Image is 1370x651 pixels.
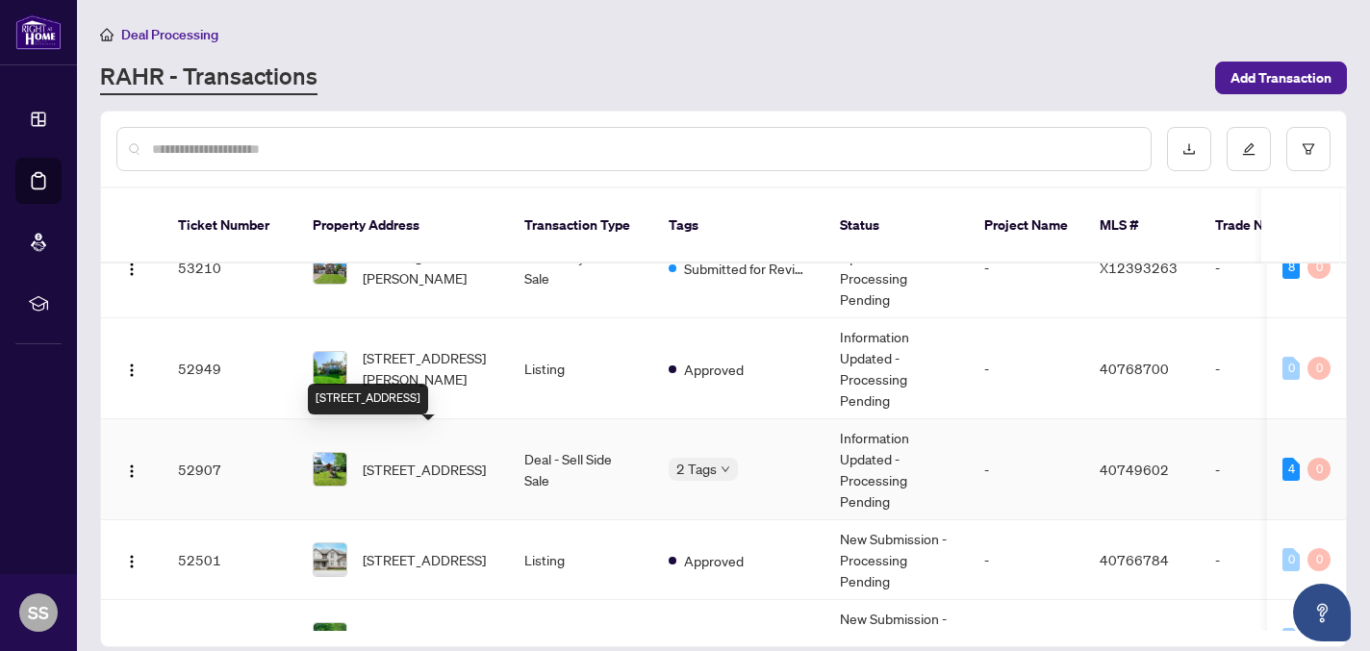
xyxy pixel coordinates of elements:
[308,384,428,414] div: [STREET_ADDRESS]
[1282,256,1300,279] div: 8
[314,352,346,385] img: thumbnail-img
[684,550,744,571] span: Approved
[163,217,297,318] td: 53210
[124,463,140,479] img: Logo
[969,419,1084,520] td: -
[721,464,730,474] span: down
[969,217,1084,318] td: -
[1084,188,1200,263] th: MLS #
[825,318,969,419] td: Information Updated - Processing Pending
[509,419,653,520] td: Deal - Sell Side Sale
[100,28,114,41] span: home
[969,520,1084,600] td: -
[1200,419,1334,520] td: -
[1302,142,1315,156] span: filter
[163,419,297,520] td: 52907
[363,459,486,480] span: [STREET_ADDRESS]
[1230,63,1332,93] span: Add Transaction
[969,318,1084,419] td: -
[825,188,969,263] th: Status
[314,543,346,576] img: thumbnail-img
[509,217,653,318] td: Deal - Buy Side Sale
[1282,628,1300,651] div: 0
[314,453,346,486] img: thumbnail-img
[1100,360,1169,377] span: 40768700
[684,359,744,380] span: Approved
[1282,458,1300,481] div: 4
[1100,259,1178,276] span: X12393263
[1307,357,1331,380] div: 0
[509,318,653,419] td: Listing
[363,549,486,570] span: [STREET_ADDRESS]
[116,252,147,283] button: Logo
[297,188,509,263] th: Property Address
[1100,551,1169,568] span: 40766784
[28,599,49,626] span: SS
[163,318,297,419] td: 52949
[969,188,1084,263] th: Project Name
[1200,217,1334,318] td: -
[1307,548,1331,571] div: 0
[363,629,486,650] span: [STREET_ADDRESS]
[1307,458,1331,481] div: 0
[116,353,147,384] button: Logo
[363,347,494,389] span: [STREET_ADDRESS][PERSON_NAME]
[1100,461,1169,478] span: 40749602
[676,458,717,480] span: 2 Tags
[825,217,969,318] td: Information Updated - Processing Pending
[1242,142,1256,156] span: edit
[509,188,653,263] th: Transaction Type
[509,520,653,600] td: Listing
[1215,62,1347,94] button: Add Transaction
[1200,188,1334,263] th: Trade Number
[314,251,346,284] img: thumbnail-img
[1227,127,1271,171] button: edit
[1200,520,1334,600] td: -
[1182,142,1196,156] span: download
[15,14,62,50] img: logo
[100,61,317,95] a: RAHR - Transactions
[124,363,140,378] img: Logo
[163,520,297,600] td: 52501
[1282,357,1300,380] div: 0
[163,188,297,263] th: Ticket Number
[1200,318,1334,419] td: -
[121,26,218,43] span: Deal Processing
[684,630,744,651] span: Approved
[124,554,140,569] img: Logo
[1293,584,1351,641] button: Open asap
[116,544,147,575] button: Logo
[363,246,494,288] span: [STREET_ADDRESS][PERSON_NAME]
[825,520,969,600] td: New Submission - Processing Pending
[1286,127,1331,171] button: filter
[825,419,969,520] td: Information Updated - Processing Pending
[124,262,140,277] img: Logo
[1307,256,1331,279] div: 0
[116,454,147,485] button: Logo
[1282,548,1300,571] div: 0
[653,188,825,263] th: Tags
[684,258,809,279] span: Submitted for Review
[1167,127,1211,171] button: download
